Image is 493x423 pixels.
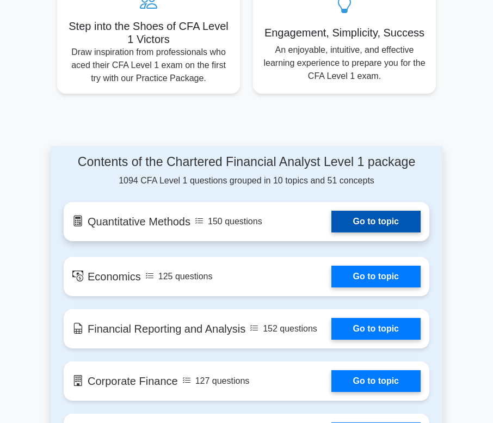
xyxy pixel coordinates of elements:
h5: Step into the Shoes of CFA Level 1 Victors [66,20,231,46]
h4: Contents of the Chartered Financial Analyst Level 1 package [64,155,429,170]
h5: Engagement, Simplicity, Success [262,26,427,39]
a: Go to topic [331,318,421,340]
div: 1094 CFA Level 1 questions grouped in 10 topics and 51 concepts [64,155,429,187]
a: Go to topic [331,211,421,232]
p: Draw inspiration from professionals who aced their CFA Level 1 exam on the first try with our Pra... [66,46,231,85]
a: Go to topic [331,266,421,287]
a: Go to topic [331,370,421,392]
p: An enjoyable, intuitive, and effective learning experience to prepare you for the CFA Level 1 exam. [262,44,427,83]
